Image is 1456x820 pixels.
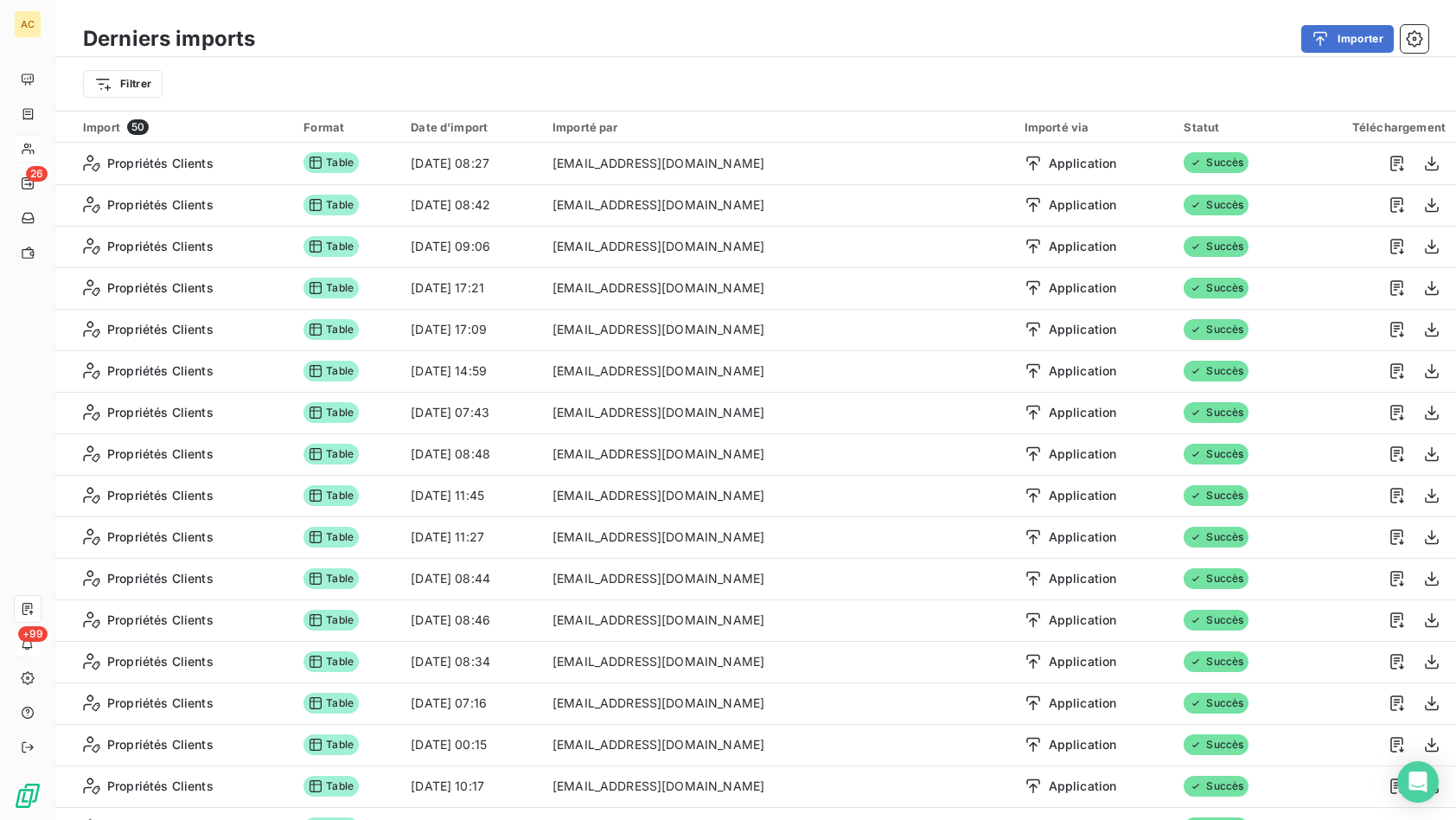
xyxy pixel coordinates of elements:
span: Application [1049,362,1117,380]
td: [EMAIL_ADDRESS][DOMAIN_NAME] [542,184,1014,226]
span: Table [303,361,359,381]
span: Application [1049,570,1117,587]
div: Statut [1184,120,1284,134]
span: Table [303,568,359,589]
td: [DATE] 07:16 [400,682,542,724]
span: Succès [1184,236,1248,257]
div: Importé par [552,120,1004,134]
td: [EMAIL_ADDRESS][DOMAIN_NAME] [542,350,1014,392]
span: Succès [1184,444,1248,464]
span: Propriétés Clients [107,736,214,753]
span: Propriétés Clients [107,612,214,629]
span: Application [1049,321,1117,338]
span: Succès [1184,651,1248,672]
span: Application [1049,778,1117,795]
span: Succès [1184,776,1248,797]
span: Propriétés Clients [107,238,214,255]
span: Propriétés Clients [107,695,214,712]
span: Application [1049,238,1117,255]
a: 26 [14,170,41,197]
span: Propriétés Clients [107,362,214,380]
td: [EMAIL_ADDRESS][DOMAIN_NAME] [542,558,1014,599]
img: Logo LeanPay [14,782,42,810]
span: Propriétés Clients [107,570,214,587]
td: [DATE] 08:44 [400,558,542,599]
td: [DATE] 10:17 [400,766,542,807]
span: Application [1049,279,1117,297]
span: 26 [26,166,48,182]
td: [EMAIL_ADDRESS][DOMAIN_NAME] [542,226,1014,267]
td: [DATE] 17:09 [400,309,542,350]
td: [EMAIL_ADDRESS][DOMAIN_NAME] [542,682,1014,724]
span: Propriétés Clients [107,487,214,504]
td: [EMAIL_ADDRESS][DOMAIN_NAME] [542,516,1014,558]
span: Table [303,195,359,215]
td: [DATE] 17:21 [400,267,542,309]
td: [EMAIL_ADDRESS][DOMAIN_NAME] [542,641,1014,682]
td: [DATE] 14:59 [400,350,542,392]
td: [DATE] 08:34 [400,641,542,682]
td: [EMAIL_ADDRESS][DOMAIN_NAME] [542,433,1014,475]
td: [DATE] 00:15 [400,724,542,766]
td: [EMAIL_ADDRESS][DOMAIN_NAME] [542,475,1014,516]
td: [EMAIL_ADDRESS][DOMAIN_NAME] [542,143,1014,184]
span: Table [303,610,359,631]
span: Succès [1184,527,1248,548]
span: Succès [1184,152,1248,173]
span: Propriétés Clients [107,279,214,297]
td: [DATE] 08:42 [400,184,542,226]
span: 50 [127,119,149,135]
span: Application [1049,487,1117,504]
td: [EMAIL_ADDRESS][DOMAIN_NAME] [542,766,1014,807]
span: Succès [1184,693,1248,714]
span: Succès [1184,734,1248,755]
span: Table [303,693,359,714]
span: Table [303,236,359,257]
span: Application [1049,196,1117,214]
span: Table [303,776,359,797]
span: Application [1049,695,1117,712]
span: Propriétés Clients [107,196,214,214]
span: Application [1049,653,1117,670]
div: Format [303,120,390,134]
span: Application [1049,155,1117,172]
span: Table [303,402,359,423]
span: Succès [1184,361,1248,381]
td: [EMAIL_ADDRESS][DOMAIN_NAME] [542,392,1014,433]
span: Propriétés Clients [107,778,214,795]
td: [DATE] 11:27 [400,516,542,558]
div: AC [14,10,42,38]
span: Table [303,651,359,672]
span: Table [303,278,359,298]
div: Importé via [1025,120,1164,134]
span: Succès [1184,402,1248,423]
td: [DATE] 08:46 [400,599,542,641]
span: Application [1049,736,1117,753]
span: Propriétés Clients [107,155,214,172]
span: Propriétés Clients [107,445,214,463]
td: [DATE] 07:43 [400,392,542,433]
span: Succès [1184,568,1248,589]
span: Table [303,527,359,548]
td: [DATE] 11:45 [400,475,542,516]
td: [EMAIL_ADDRESS][DOMAIN_NAME] [542,599,1014,641]
span: Succès [1184,195,1248,215]
span: Succès [1184,319,1248,340]
span: Application [1049,404,1117,421]
span: Propriétés Clients [107,529,214,546]
td: [EMAIL_ADDRESS][DOMAIN_NAME] [542,309,1014,350]
span: Succès [1184,610,1248,631]
td: [DATE] 08:27 [400,143,542,184]
span: Propriétés Clients [107,321,214,338]
button: Filtrer [83,70,163,98]
span: +99 [18,626,48,642]
td: [DATE] 08:48 [400,433,542,475]
div: Téléchargement [1305,120,1446,134]
span: Application [1049,612,1117,629]
span: Table [303,444,359,464]
span: Table [303,485,359,506]
span: Table [303,734,359,755]
span: Table [303,319,359,340]
td: [EMAIL_ADDRESS][DOMAIN_NAME] [542,724,1014,766]
div: Date d’import [411,120,532,134]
